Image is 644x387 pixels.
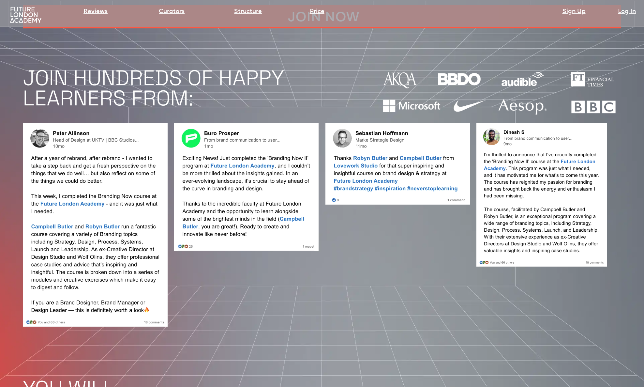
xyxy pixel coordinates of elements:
[310,7,324,16] a: Price
[234,7,262,16] a: Structure
[83,7,108,16] a: Reviews
[23,68,353,108] h1: JOIN HUNDREDS OF HAPPY LEARNERS FROM:
[159,7,185,16] a: Curators
[562,7,586,16] a: Sign Up
[618,7,636,16] a: Log In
